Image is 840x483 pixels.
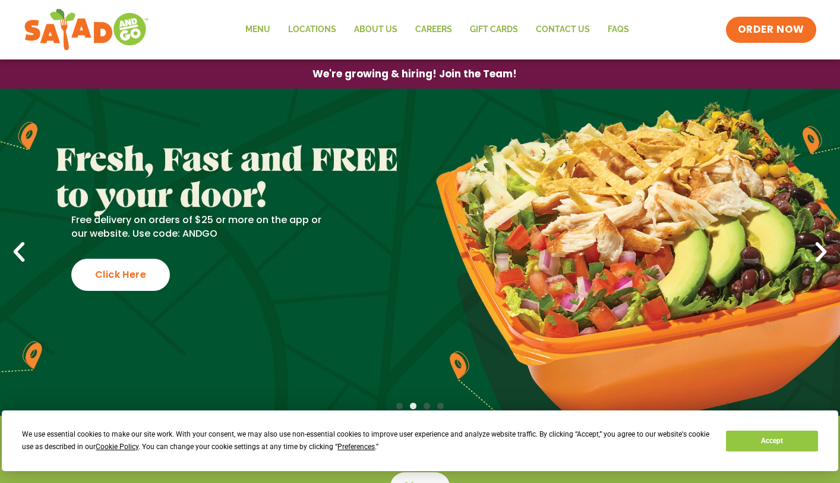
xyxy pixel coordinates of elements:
[437,403,444,409] span: Go to slide 4
[71,214,325,240] p: Free delivery on orders of $25 or more on the app or our website. Use code: ANDGO
[345,16,406,43] a: About Us
[738,23,804,37] span: ORDER NOW
[96,443,138,451] span: Cookie Policy
[6,239,32,265] div: Previous slide
[406,16,461,43] a: Careers
[527,16,599,43] a: Contact Us
[726,431,817,451] button: Accept
[410,403,416,409] span: Go to slide 2
[279,16,345,43] a: Locations
[312,69,517,79] span: We're growing & hiring! Join the Team!
[808,239,834,265] div: Next slide
[337,443,375,451] span: Preferences
[396,403,403,409] span: Go to slide 1
[236,16,638,43] nav: Menu
[295,60,535,88] a: We're growing & hiring! Join the Team!
[24,6,149,54] img: new-SAG-logo-768×292
[599,16,638,43] a: FAQs
[424,403,430,409] span: Go to slide 3
[461,16,527,43] a: GIFT CARDS
[22,428,712,453] div: We use essential cookies to make our site work. With your consent, we may also use non-essential ...
[2,410,838,471] div: Cookie Consent Prompt
[71,259,170,291] div: Click Here
[726,17,816,43] a: ORDER NOW
[236,16,279,43] a: Menu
